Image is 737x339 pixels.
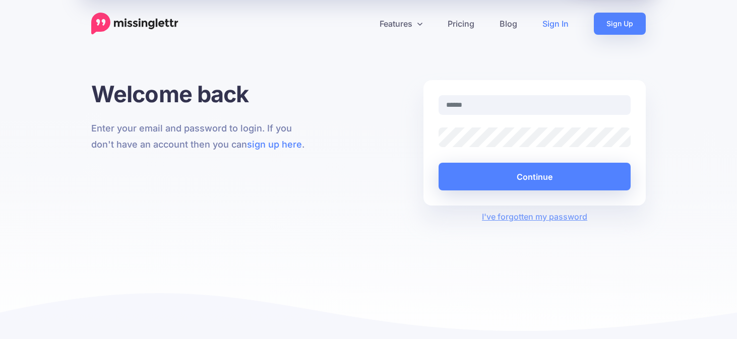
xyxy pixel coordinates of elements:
button: Continue [439,163,631,190]
a: Pricing [435,13,487,35]
a: Blog [487,13,530,35]
h1: Welcome back [91,80,314,108]
a: sign up here [247,139,302,150]
a: I've forgotten my password [482,212,587,222]
a: Features [367,13,435,35]
a: Sign Up [594,13,646,35]
a: Sign In [530,13,581,35]
p: Enter your email and password to login. If you don't have an account then you can . [91,120,314,153]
